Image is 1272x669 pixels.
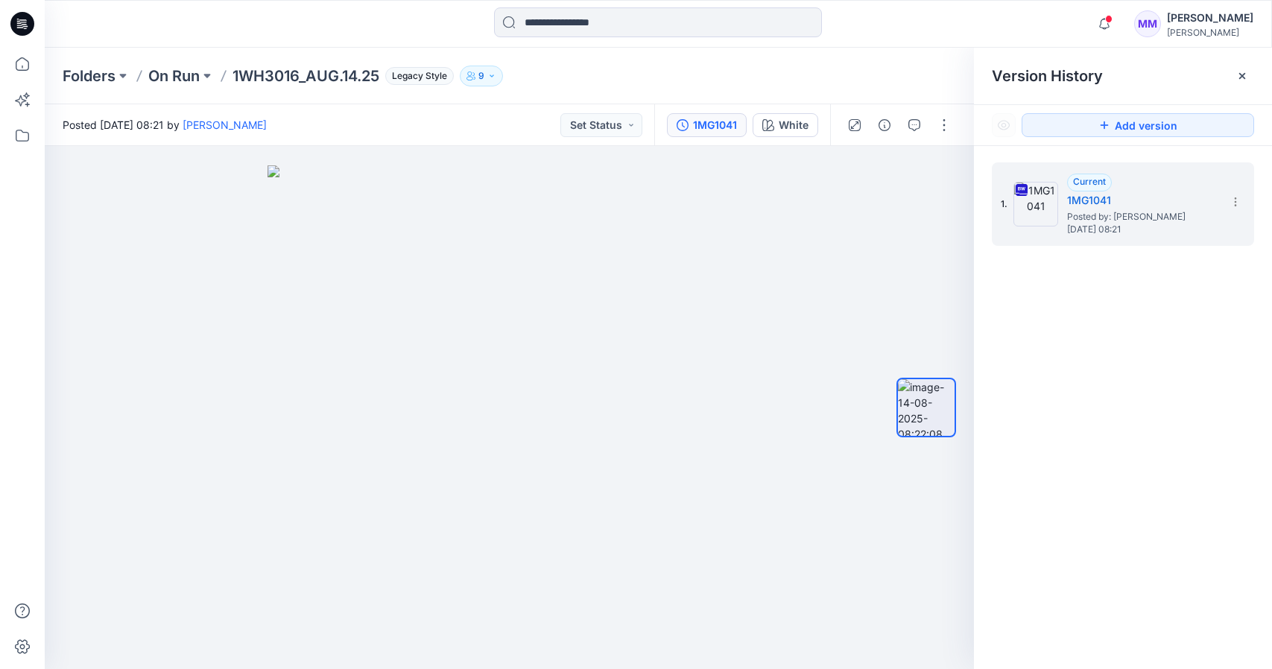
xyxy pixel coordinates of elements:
[460,66,503,86] button: 9
[898,379,955,436] img: image-14-08-2025-08:22:08
[1067,209,1216,224] span: Posted by: Bin Nengli
[183,118,267,131] a: [PERSON_NAME]
[992,113,1016,137] button: Show Hidden Versions
[379,66,454,86] button: Legacy Style
[1067,191,1216,209] h5: 1MG1041
[232,66,379,86] p: 1WH3016_AUG.14.25
[148,66,200,86] a: On Run
[1013,182,1058,226] img: 1MG1041
[63,117,267,133] span: Posted [DATE] 08:21 by
[1022,113,1254,137] button: Add version
[478,68,484,84] p: 9
[1134,10,1161,37] div: MM
[667,113,747,137] button: 1MG1041
[779,117,809,133] div: White
[693,117,737,133] div: 1MG1041
[1067,224,1216,235] span: [DATE] 08:21
[753,113,818,137] button: White
[992,67,1103,85] span: Version History
[1001,197,1007,211] span: 1.
[268,165,752,669] img: eyJhbGciOiJIUzI1NiIsImtpZCI6IjAiLCJzbHQiOiJzZXMiLCJ0eXAiOiJKV1QifQ.eyJkYXRhIjp7InR5cGUiOiJzdG9yYW...
[1167,9,1253,27] div: [PERSON_NAME]
[873,113,896,137] button: Details
[63,66,116,86] a: Folders
[385,67,454,85] span: Legacy Style
[1236,70,1248,82] button: Close
[1167,27,1253,38] div: [PERSON_NAME]
[1073,176,1106,187] span: Current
